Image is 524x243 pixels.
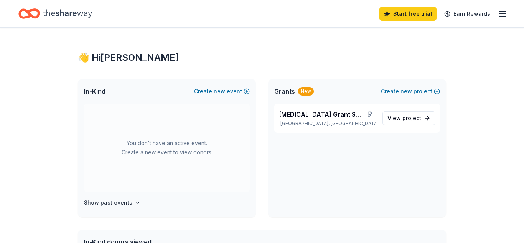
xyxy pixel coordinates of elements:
[400,87,412,96] span: new
[84,87,105,96] span: In-Kind
[18,5,92,23] a: Home
[382,111,435,125] a: View project
[214,87,225,96] span: new
[379,7,437,21] a: Start free trial
[84,198,141,207] button: Show past events
[194,87,250,96] button: Createnewevent
[402,115,421,121] span: project
[279,110,364,119] span: [MEDICAL_DATA] Grant Screening
[279,121,376,127] p: [GEOGRAPHIC_DATA], [GEOGRAPHIC_DATA]
[298,87,314,96] div: New
[387,114,421,123] span: View
[381,87,440,96] button: Createnewproject
[274,87,295,96] span: Grants
[440,7,495,21] a: Earn Rewards
[84,198,132,207] h4: Show past events
[84,104,250,192] div: You don't have an active event. Create a new event to view donors.
[78,51,446,64] div: 👋 Hi [PERSON_NAME]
